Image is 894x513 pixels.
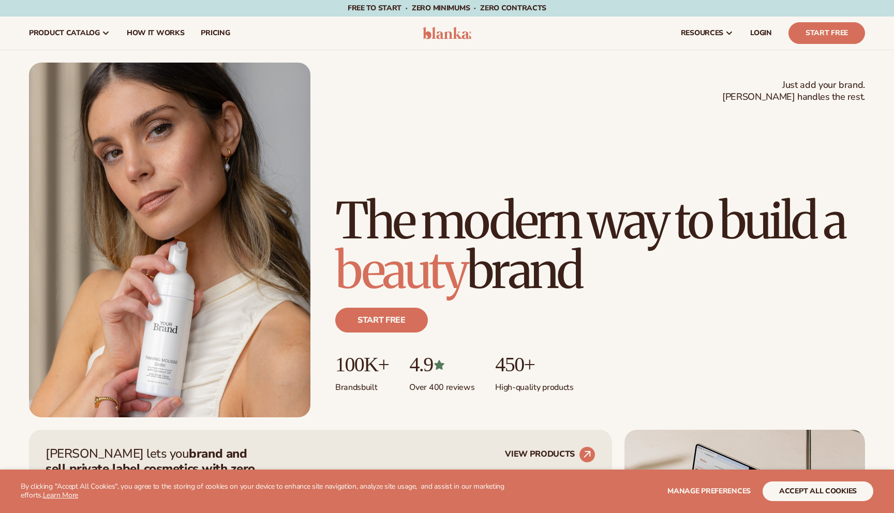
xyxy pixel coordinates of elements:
img: Female holding tanning mousse. [29,63,310,417]
a: product catalog [21,17,118,50]
p: 4.9 [409,353,474,376]
span: product catalog [29,29,100,37]
a: resources [673,17,742,50]
p: High-quality products [495,376,573,393]
span: LOGIN [750,29,772,37]
span: beauty [335,239,467,301]
p: Brands built [335,376,389,393]
span: pricing [201,29,230,37]
a: VIEW PRODUCTS [505,446,595,463]
p: Over 400 reviews [409,376,474,393]
strong: brand and sell private label cosmetics with zero hassle [46,445,255,492]
p: By clicking "Accept All Cookies", you agree to the storing of cookies on your device to enhance s... [21,482,531,500]
a: LOGIN [742,17,780,50]
span: resources [681,29,723,37]
p: 100K+ [335,353,389,376]
a: Learn More [43,490,78,500]
a: pricing [192,17,238,50]
p: 450+ [495,353,573,376]
button: Manage preferences [667,481,751,501]
span: Manage preferences [667,486,751,496]
p: [PERSON_NAME] lets you —zero inventory, zero upfront costs, and we handle fulfillment for you. [46,446,268,506]
a: Start Free [788,22,865,44]
span: Just add your brand. [PERSON_NAME] handles the rest. [722,79,865,103]
a: Start free [335,308,428,333]
span: How It Works [127,29,185,37]
img: logo [423,27,472,39]
button: accept all cookies [763,481,873,501]
span: Free to start · ZERO minimums · ZERO contracts [348,3,546,13]
h1: The modern way to build a brand [335,196,865,295]
a: How It Works [118,17,193,50]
